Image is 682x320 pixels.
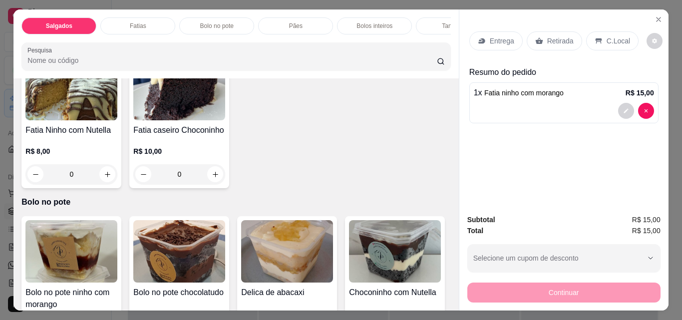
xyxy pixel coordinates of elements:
[46,22,72,30] p: Salgados
[474,87,564,99] p: 1 x
[133,220,225,283] img: product-image
[484,89,564,97] span: Fatia ninho com morango
[626,88,654,98] p: R$ 15,00
[130,22,146,30] p: Fatias
[647,33,663,49] button: decrease-product-quantity
[651,11,667,27] button: Close
[25,124,117,136] h4: Fatia Ninho com Nutella
[638,103,654,119] button: decrease-product-quantity
[547,36,574,46] p: Retirada
[99,166,115,182] button: increase-product-quantity
[133,146,225,156] p: R$ 10,00
[490,36,514,46] p: Entrega
[25,58,117,120] img: product-image
[27,166,43,182] button: decrease-product-quantity
[467,216,495,224] strong: Subtotal
[25,146,117,156] p: R$ 8,00
[632,214,661,225] span: R$ 15,00
[467,227,483,235] strong: Total
[133,124,225,136] h4: Fatia caseiro Choconinho
[21,196,450,208] p: Bolo no pote
[356,22,392,30] p: Bolos inteiros
[607,36,630,46] p: C.Local
[469,66,659,78] p: Resumo do pedido
[618,103,634,119] button: decrease-product-quantity
[25,220,117,283] img: product-image
[135,166,151,182] button: decrease-product-quantity
[25,287,117,311] h4: Bolo no pote ninho com morango
[200,22,234,30] p: Bolo no pote
[27,46,55,54] label: Pesquisa
[349,287,441,299] h4: Choconinho com Nutella
[467,244,661,272] button: Selecione um cupom de desconto
[27,55,437,65] input: Pesquisa
[442,22,465,30] p: Tartelete
[207,166,223,182] button: increase-product-quantity
[133,287,225,299] h4: Bolo no pote chocolatudo
[241,220,333,283] img: product-image
[289,22,303,30] p: Pães
[133,58,225,120] img: product-image
[349,220,441,283] img: product-image
[632,225,661,236] span: R$ 15,00
[241,287,333,299] h4: Delica de abacaxi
